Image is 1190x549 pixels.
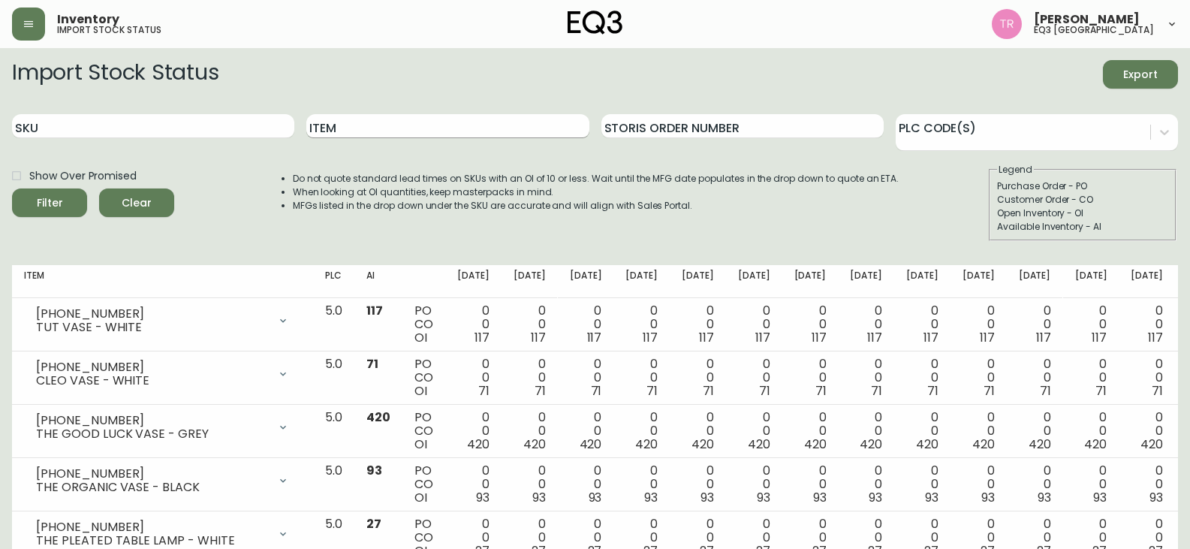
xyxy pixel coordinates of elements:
[24,357,301,391] div: [PHONE_NUMBER]CLEO VASE - WHITE
[1075,411,1107,451] div: 0 0
[748,436,770,453] span: 420
[813,489,827,506] span: 93
[738,411,770,451] div: 0 0
[815,382,827,400] span: 71
[12,189,87,217] button: Filter
[591,382,602,400] span: 71
[414,411,433,451] div: PO CO
[414,304,433,345] div: PO CO
[1029,436,1051,453] span: 420
[625,357,658,398] div: 0 0
[925,489,938,506] span: 93
[782,265,839,298] th: [DATE]
[794,411,827,451] div: 0 0
[794,357,827,398] div: 0 0
[12,60,218,89] h2: Import Stock Status
[570,464,602,505] div: 0 0
[1038,489,1051,506] span: 93
[850,464,882,505] div: 0 0
[812,329,827,346] span: 117
[682,411,714,451] div: 0 0
[1152,382,1163,400] span: 71
[906,357,938,398] div: 0 0
[37,194,63,213] div: Filter
[313,458,354,511] td: 5.0
[869,489,882,506] span: 93
[570,411,602,451] div: 0 0
[625,464,658,505] div: 0 0
[366,462,382,479] span: 93
[635,436,658,453] span: 420
[580,436,602,453] span: 420
[457,304,490,345] div: 0 0
[313,265,354,298] th: PLC
[871,382,882,400] span: 71
[1115,65,1166,84] span: Export
[906,464,938,505] div: 0 0
[476,489,490,506] span: 93
[36,534,268,547] div: THE PLEATED TABLE LAMP - WHITE
[99,189,174,217] button: Clear
[445,265,502,298] th: [DATE]
[963,304,995,345] div: 0 0
[963,411,995,451] div: 0 0
[700,489,714,506] span: 93
[850,304,882,345] div: 0 0
[1131,411,1163,451] div: 0 0
[1040,382,1051,400] span: 71
[478,382,490,400] span: 71
[997,220,1168,234] div: Available Inventory - AI
[1095,382,1107,400] span: 71
[682,357,714,398] div: 0 0
[457,464,490,505] div: 0 0
[313,405,354,458] td: 5.0
[1148,329,1163,346] span: 117
[1036,329,1051,346] span: 117
[570,357,602,398] div: 0 0
[670,265,726,298] th: [DATE]
[523,436,546,453] span: 420
[366,409,390,426] span: 420
[850,411,882,451] div: 0 0
[568,11,623,35] img: logo
[643,329,658,346] span: 117
[757,489,770,506] span: 93
[1131,464,1163,505] div: 0 0
[57,26,161,35] h5: import stock status
[1019,357,1051,398] div: 0 0
[625,411,658,451] div: 0 0
[923,329,938,346] span: 117
[587,329,602,346] span: 117
[535,382,546,400] span: 71
[1149,489,1163,506] span: 93
[531,329,546,346] span: 117
[1019,304,1051,345] div: 0 0
[613,265,670,298] th: [DATE]
[293,199,899,213] li: MFGs listed in the drop down under the SKU are accurate and will align with Sales Portal.
[293,186,899,199] li: When looking at OI quantities, keep masterpacks in mind.
[532,489,546,506] span: 93
[804,436,827,453] span: 420
[997,179,1168,193] div: Purchase Order - PO
[36,481,268,494] div: THE ORGANIC VASE - BLACK
[916,436,938,453] span: 420
[414,436,427,453] span: OI
[980,329,995,346] span: 117
[1103,60,1178,89] button: Export
[1007,265,1063,298] th: [DATE]
[29,168,137,184] span: Show Over Promised
[111,194,162,213] span: Clear
[514,304,546,345] div: 0 0
[992,9,1022,39] img: 214b9049a7c64896e5c13e8f38ff7a87
[906,304,938,345] div: 0 0
[699,329,714,346] span: 117
[366,515,381,532] span: 27
[963,464,995,505] div: 0 0
[860,436,882,453] span: 420
[867,329,882,346] span: 117
[313,298,354,351] td: 5.0
[755,329,770,346] span: 117
[997,163,1034,176] legend: Legend
[293,172,899,186] li: Do not quote standard lead times on SKUs with an OI of 10 or less. Wait until the MFG date popula...
[963,357,995,398] div: 0 0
